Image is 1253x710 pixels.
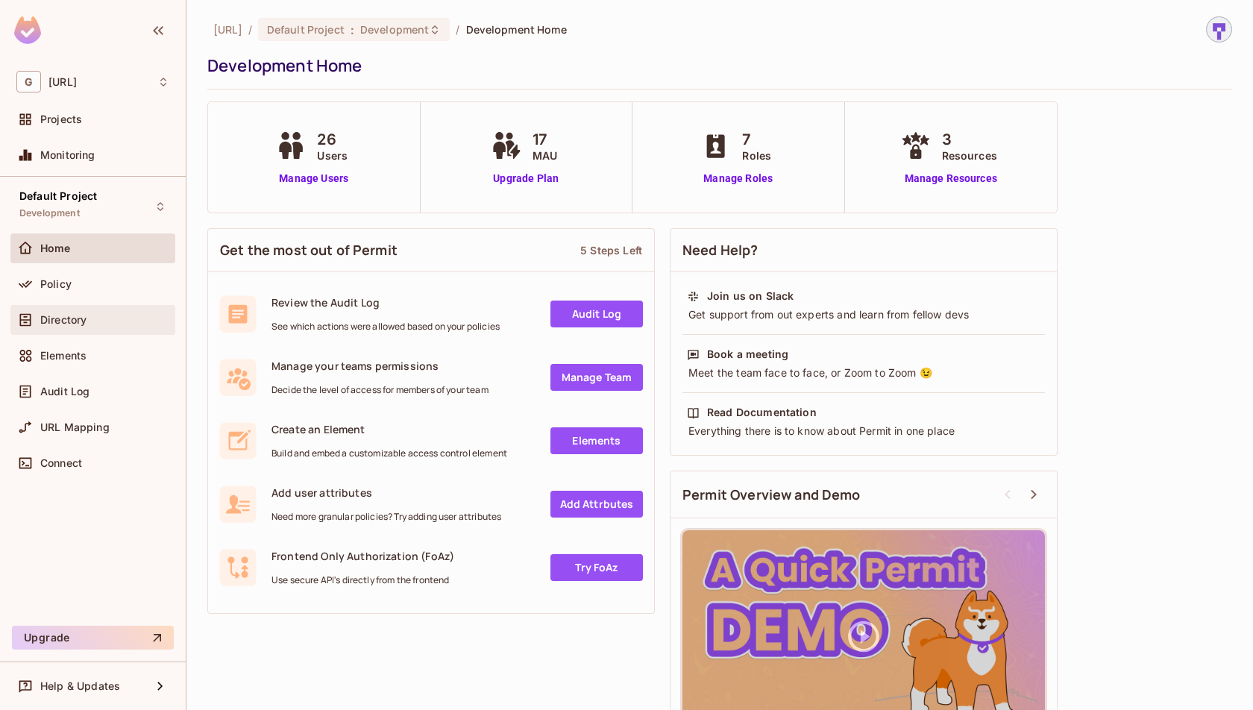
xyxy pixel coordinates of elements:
span: the active workspace [213,22,242,37]
span: Roles [742,148,771,163]
span: MAU [533,148,557,163]
span: 7 [742,128,771,151]
a: Audit Log [550,301,643,327]
span: Review the Audit Log [271,295,500,310]
span: Projects [40,113,82,125]
span: Monitoring [40,149,95,161]
span: : [350,24,355,36]
div: Get support from out experts and learn from fellow devs [687,307,1040,322]
span: 26 [317,128,348,151]
a: Try FoAz [550,554,643,581]
a: Upgrade Plan [488,171,565,186]
span: Workspace: genworx.ai [48,76,77,88]
span: 3 [942,128,997,151]
span: Connect [40,457,82,469]
span: Default Project [267,22,345,37]
div: Book a meeting [707,347,788,362]
a: Manage Team [550,364,643,391]
span: See which actions were allowed based on your policies [271,321,500,333]
span: Create an Element [271,422,507,436]
img: SReyMgAAAABJRU5ErkJggg== [14,16,41,44]
span: Need more granular policies? Try adding user attributes [271,511,501,523]
div: Development Home [207,54,1225,77]
span: Frontend Only Authorization (FoAz) [271,549,454,563]
span: Manage your teams permissions [271,359,489,373]
img: sharmila@genworx.ai [1207,17,1231,42]
span: Get the most out of Permit [220,241,398,260]
div: 5 Steps Left [580,243,642,257]
a: Manage Users [272,171,355,186]
a: Manage Resources [897,171,1005,186]
span: Policy [40,278,72,290]
span: URL Mapping [40,421,110,433]
span: Decide the level of access for members of your team [271,384,489,396]
div: Everything there is to know about Permit in one place [687,424,1040,439]
span: Directory [40,314,87,326]
span: Development [360,22,429,37]
span: G [16,71,41,92]
div: Meet the team face to face, or Zoom to Zoom 😉 [687,365,1040,380]
span: Add user attributes [271,486,501,500]
span: Home [40,242,71,254]
span: Default Project [19,190,97,202]
span: Help & Updates [40,680,120,692]
div: Join us on Slack [707,289,794,304]
li: / [456,22,459,37]
span: Development [19,207,80,219]
span: Permit Overview and Demo [682,486,861,504]
span: Development Home [466,22,567,37]
a: Manage Roles [697,171,779,186]
div: Read Documentation [707,405,817,420]
span: Build and embed a customizable access control element [271,447,507,459]
span: Elements [40,350,87,362]
span: Audit Log [40,386,89,398]
button: Upgrade [12,626,174,650]
span: Resources [942,148,997,163]
span: Use secure API's directly from the frontend [271,574,454,586]
span: 17 [533,128,557,151]
a: Elements [550,427,643,454]
span: Users [317,148,348,163]
a: Add Attrbutes [550,491,643,518]
span: Need Help? [682,241,759,260]
li: / [248,22,252,37]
